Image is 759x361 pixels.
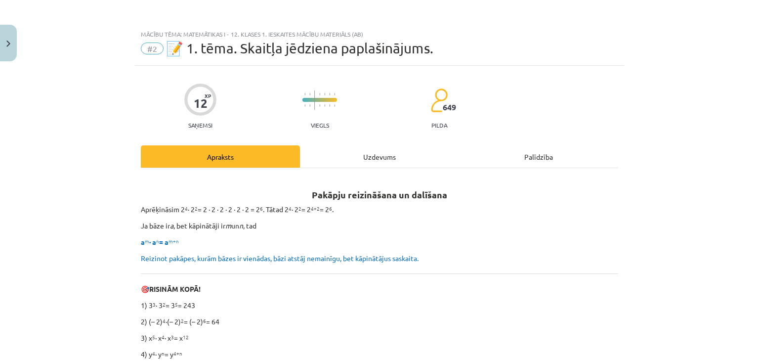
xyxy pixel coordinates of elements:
sup: 2 [181,317,184,324]
sup: 4+n [173,350,182,357]
img: icon-short-line-57e1e144782c952c97e751825c79c345078a6d821885a25fce030b3d8c18986b.svg [334,93,335,95]
p: 1) 3 ∙ 3 = 3 = 243 [141,300,618,311]
sup: 5 [175,301,178,308]
img: icon-short-line-57e1e144782c952c97e751825c79c345078a6d821885a25fce030b3d8c18986b.svg [304,104,305,107]
sup: 4+2 [311,205,320,212]
strong: a ∙ a = a [141,237,179,246]
img: students-c634bb4e5e11cddfef0936a35e636f08e4e9abd3cc4e673bd6f9a4125e45ecb1.svg [430,88,448,113]
b: Pakāpju reizināšana un dalīšana [312,189,447,200]
img: icon-short-line-57e1e144782c952c97e751825c79c345078a6d821885a25fce030b3d8c18986b.svg [324,104,325,107]
p: 2) (– 2) ∙(– 2) = (– 2) = 64 [141,316,618,327]
span: Reizinot pakāpes, kurām bāzes ir vienādas, bāzi atstāj nemainīgu, bet kāpinātājus saskaita. [141,254,419,263]
sup: 2 [298,205,301,212]
p: Aprēķināsim 2 ∙ 2 = 2 ∙ 2 ∙ 2 ∙ 2 ∙ 2 ∙ 2 = 2 . Tātad 2 ∙ 2 = 2 = 2 . [141,204,618,215]
p: 3) x ∙ x ∙ x = x [141,333,618,343]
img: icon-close-lesson-0947bae3869378f0d4975bcd49f059093ad1ed9edebbc8119c70593378902aed.svg [6,41,10,47]
i: m [225,221,231,230]
span: XP [205,93,211,98]
sup: 5 [152,333,155,341]
p: 🎯 [141,284,618,294]
sup: n [162,350,165,357]
img: icon-long-line-d9ea69661e0d244f92f715978eff75569469978d946b2353a9bb055b3ed8787d.svg [314,90,315,110]
i: a [170,221,173,230]
i: n [239,221,243,230]
b: RISINĀM KOPĀ! [149,284,201,293]
sup: 2 [195,205,198,212]
p: Saņemsi [184,122,216,129]
sup: 3 [171,333,174,341]
sup: 6 [260,205,263,212]
sup: 4 [152,350,155,357]
p: Viegls [311,122,329,129]
sup: m [145,237,149,245]
sup: m+n [169,237,179,245]
sup: 4 [162,333,165,341]
div: 12 [194,96,208,110]
div: Palīdzība [459,145,618,168]
span: 📝 1. tēma. Skaitļa jēdziena paplašinājums. [166,40,433,56]
p: 4) y ∙ y = y [141,349,618,360]
img: icon-short-line-57e1e144782c952c97e751825c79c345078a6d821885a25fce030b3d8c18986b.svg [329,93,330,95]
img: icon-short-line-57e1e144782c952c97e751825c79c345078a6d821885a25fce030b3d8c18986b.svg [334,104,335,107]
span: 649 [443,103,456,112]
sup: 4 [289,205,292,212]
sup: 2 [163,301,166,308]
img: icon-short-line-57e1e144782c952c97e751825c79c345078a6d821885a25fce030b3d8c18986b.svg [319,93,320,95]
sup: 6 [203,317,206,324]
img: icon-short-line-57e1e144782c952c97e751825c79c345078a6d821885a25fce030b3d8c18986b.svg [304,93,305,95]
p: pilda [431,122,447,129]
sup: 4 [185,205,188,212]
sup: 4 [163,317,166,324]
div: Uzdevums [300,145,459,168]
div: Apraksts [141,145,300,168]
img: icon-short-line-57e1e144782c952c97e751825c79c345078a6d821885a25fce030b3d8c18986b.svg [319,104,320,107]
div: Mācību tēma: Matemātikas i - 12. klases 1. ieskaites mācību materiāls (ab) [141,31,618,38]
p: Ja bāze ir , bet kāpinātāji ir un , tad [141,221,618,231]
img: icon-short-line-57e1e144782c952c97e751825c79c345078a6d821885a25fce030b3d8c18986b.svg [324,93,325,95]
img: icon-short-line-57e1e144782c952c97e751825c79c345078a6d821885a25fce030b3d8c18986b.svg [329,104,330,107]
sup: 3 [153,301,156,308]
span: #2 [141,43,164,54]
sup: 6 [329,205,332,212]
sup: 12 [183,333,189,341]
sup: n [156,237,159,245]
